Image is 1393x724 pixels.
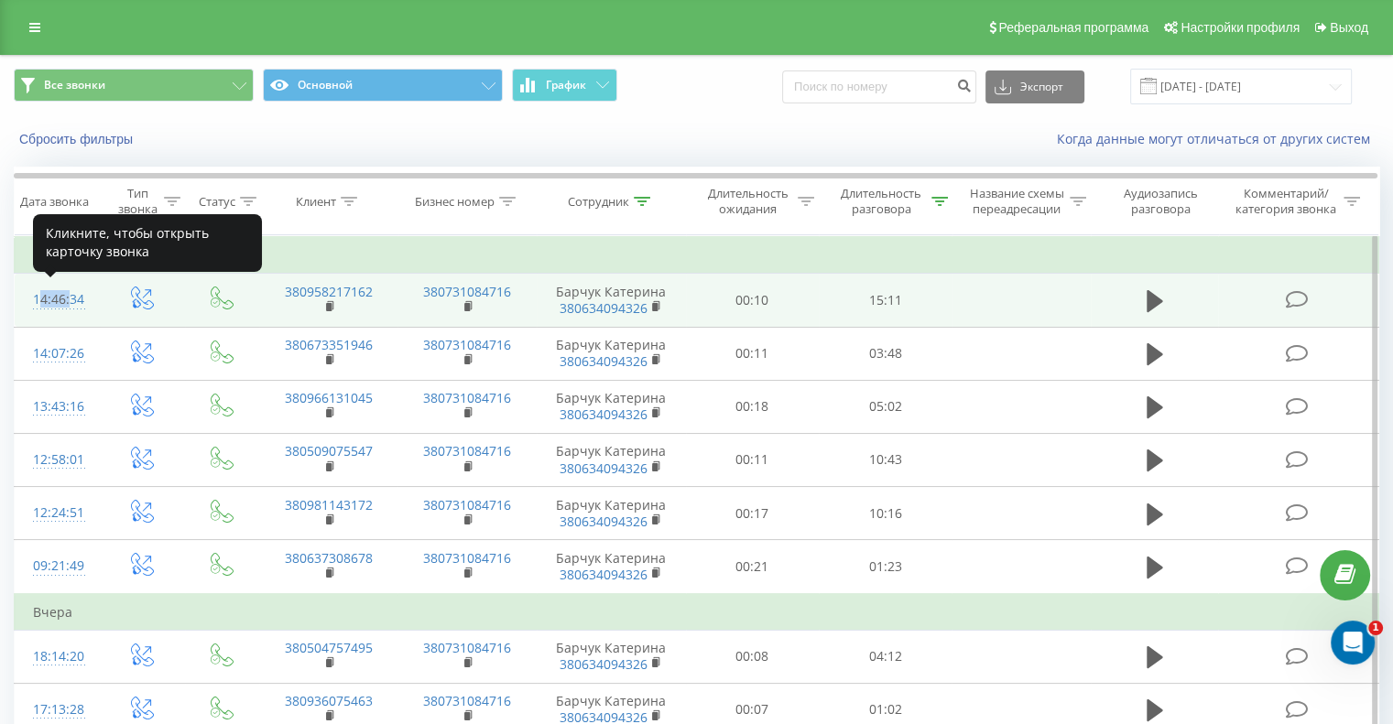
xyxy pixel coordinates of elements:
[835,186,927,217] div: Длительность разговора
[415,194,495,210] div: Бизнес номер
[423,389,511,406] a: 380731084716
[33,639,82,675] div: 18:14:20
[782,70,976,103] input: Поиск по номеру
[33,282,82,318] div: 14:46:34
[819,327,952,380] td: 03:48
[33,336,82,372] div: 14:07:26
[296,194,336,210] div: Клиент
[1330,20,1368,35] span: Выход
[560,513,648,530] a: 380634094326
[819,274,952,327] td: 15:11
[512,69,617,102] button: График
[14,69,254,102] button: Все звонки
[686,274,819,327] td: 00:10
[15,594,1379,631] td: Вчера
[546,79,586,92] span: График
[537,630,686,683] td: Барчук Катерина
[1331,621,1375,665] iframe: Intercom live chat
[819,540,952,594] td: 01:23
[423,442,511,459] a: 380731084716
[686,327,819,380] td: 00:11
[1181,20,1300,35] span: Настройки профиля
[686,540,819,594] td: 00:21
[423,283,511,300] a: 380731084716
[44,78,105,92] span: Все звонки
[560,299,648,317] a: 380634094326
[285,639,373,656] a: 380504757495
[423,692,511,709] a: 380731084716
[20,194,89,210] div: Дата звонка
[560,655,648,673] a: 380634094326
[537,487,686,540] td: Барчук Катерина
[686,487,819,540] td: 00:17
[537,274,686,327] td: Барчук Катерина
[33,442,82,478] div: 12:58:01
[33,495,82,531] div: 12:24:51
[560,405,648,423] a: 380634094326
[702,186,794,217] div: Длительность ожидания
[423,549,511,567] a: 380731084716
[819,433,952,486] td: 10:43
[537,540,686,594] td: Барчук Катерина
[1107,186,1214,217] div: Аудиозапись разговора
[819,487,952,540] td: 10:16
[560,566,648,583] a: 380634094326
[560,459,648,477] a: 380634094326
[285,549,373,567] a: 380637308678
[819,630,952,683] td: 04:12
[15,237,1379,274] td: Сегодня
[33,389,82,425] div: 13:43:16
[115,186,158,217] div: Тип звонка
[1368,621,1383,635] span: 1
[285,692,373,709] a: 380936075463
[285,336,373,353] a: 380673351946
[819,380,952,433] td: 05:02
[263,69,503,102] button: Основной
[537,380,686,433] td: Барчук Катерина
[537,433,686,486] td: Барчук Катерина
[969,186,1065,217] div: Название схемы переадресации
[568,194,629,210] div: Сотрудник
[998,20,1148,35] span: Реферальная программа
[1232,186,1339,217] div: Комментарий/категория звонка
[686,433,819,486] td: 00:11
[14,131,142,147] button: Сбросить фильтры
[423,336,511,353] a: 380731084716
[537,327,686,380] td: Барчук Катерина
[33,214,262,272] div: Кликните, чтобы открыть карточку звонка
[423,639,511,656] a: 380731084716
[285,389,373,406] a: 380966131045
[33,548,82,584] div: 09:21:49
[1057,130,1379,147] a: Когда данные могут отличаться от других систем
[686,380,819,433] td: 00:18
[285,496,373,513] a: 380981143172
[423,496,511,513] a: 380731084716
[985,70,1084,103] button: Экспорт
[686,630,819,683] td: 00:08
[285,442,373,459] a: 380509075547
[560,352,648,370] a: 380634094326
[199,194,235,210] div: Статус
[285,283,373,300] a: 380958217162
